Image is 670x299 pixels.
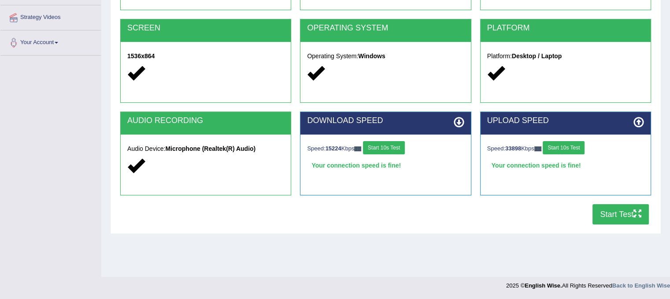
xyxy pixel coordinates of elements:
strong: Windows [358,52,385,60]
strong: English Wise. [525,282,562,289]
strong: 15224 [326,145,341,152]
div: 2025 © All Rights Reserved [506,277,670,290]
h2: AUDIO RECORDING [127,116,284,125]
h5: Operating System: [307,53,464,60]
strong: 33898 [505,145,521,152]
strong: 1536x864 [127,52,155,60]
div: Speed: Kbps [487,141,644,157]
img: ajax-loader-fb-connection.gif [354,146,361,151]
a: Back to English Wise [612,282,670,289]
button: Start 10s Test [543,141,585,154]
button: Start 10s Test [363,141,405,154]
h2: PLATFORM [487,24,644,33]
div: Speed: Kbps [307,141,464,157]
strong: Microphone (Realtek(R) Audio) [165,145,255,152]
img: ajax-loader-fb-connection.gif [534,146,541,151]
div: Your connection speed is fine! [487,159,644,172]
strong: Desktop / Laptop [512,52,562,60]
h5: Platform: [487,53,644,60]
h2: UPLOAD SPEED [487,116,644,125]
h2: OPERATING SYSTEM [307,24,464,33]
h2: DOWNLOAD SPEED [307,116,464,125]
a: Your Account [0,30,101,52]
h2: SCREEN [127,24,284,33]
a: Strategy Videos [0,5,101,27]
h5: Audio Device: [127,146,284,152]
div: Your connection speed is fine! [307,159,464,172]
button: Start Test [592,204,649,224]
